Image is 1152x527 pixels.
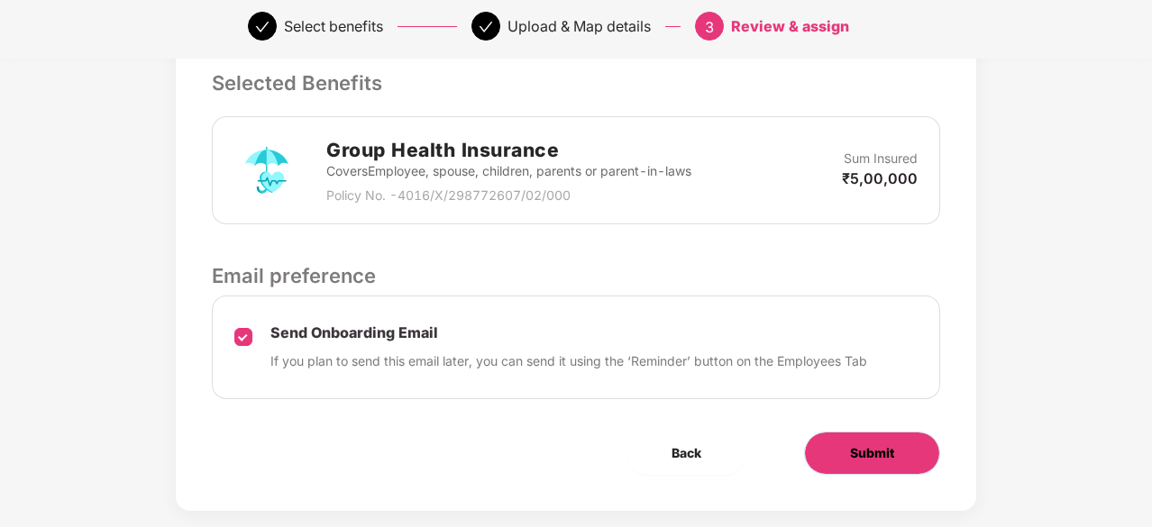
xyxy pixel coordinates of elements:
[234,138,299,203] img: svg+xml;base64,PHN2ZyB4bWxucz0iaHR0cDovL3d3dy53My5vcmcvMjAwMC9zdmciIHdpZHRoPSI3MiIgaGVpZ2h0PSI3Mi...
[326,135,691,165] h2: Group Health Insurance
[844,149,918,168] p: Sum Insured
[212,260,940,291] p: Email preference
[270,351,867,371] p: If you plan to send this email later, you can send it using the ‘Reminder’ button on the Employee...
[326,161,691,181] p: Covers Employee, spouse, children, parents or parent-in-laws
[326,186,691,205] p: Policy No. - 4016/X/298772607/02/000
[212,68,940,98] p: Selected Benefits
[284,12,383,41] div: Select benefits
[842,168,918,188] p: ₹5,00,000
[672,443,701,463] span: Back
[270,323,867,342] p: Send Onboarding Email
[850,443,894,463] span: Submit
[731,12,849,41] div: Review & assign
[626,432,746,475] button: Back
[479,20,493,34] span: check
[507,12,651,41] div: Upload & Map details
[255,20,270,34] span: check
[804,432,940,475] button: Submit
[705,18,714,36] span: 3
